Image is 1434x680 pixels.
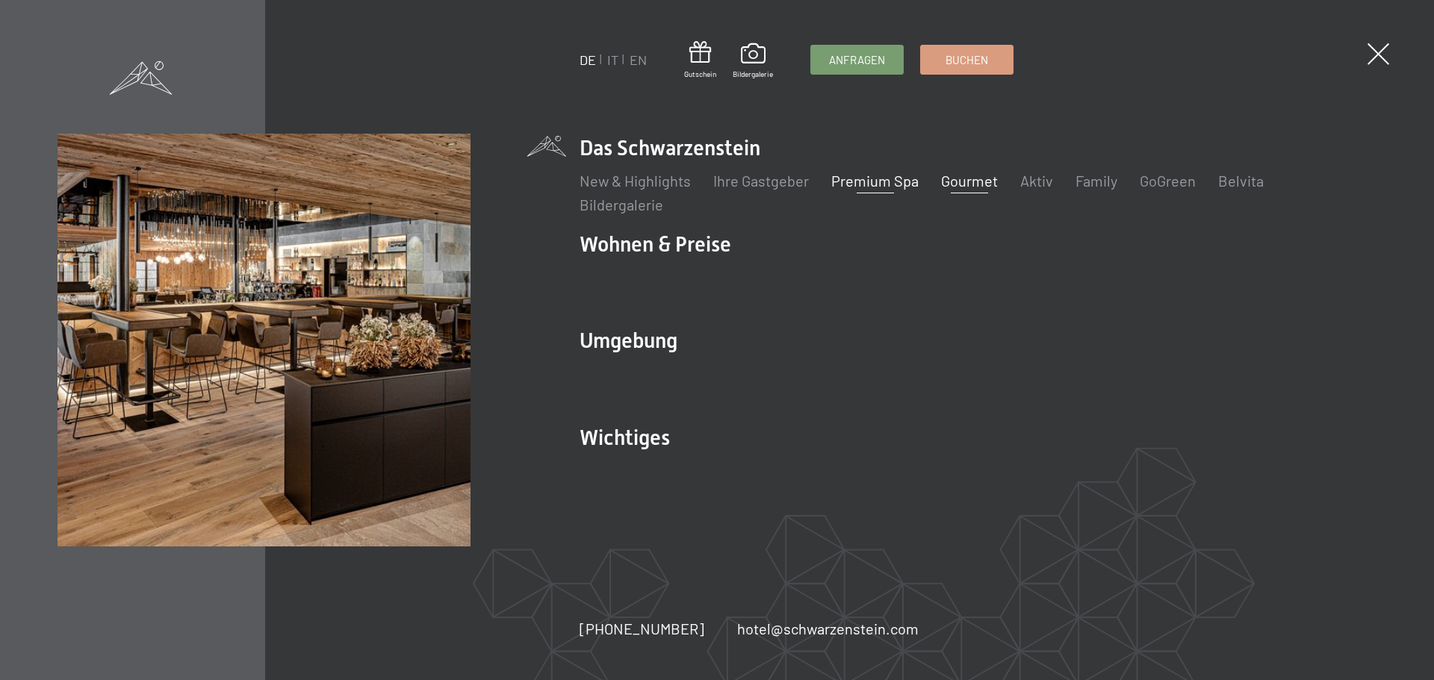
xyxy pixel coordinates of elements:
a: Bildergalerie [580,196,663,213]
a: Premium Spa [831,172,919,190]
span: Bildergalerie [733,69,773,79]
span: Buchen [946,52,988,68]
a: IT [607,52,618,68]
a: Anfragen [811,46,903,74]
a: Belvita [1218,172,1264,190]
a: Buchen [921,46,1013,74]
span: Anfragen [829,52,885,68]
a: DE [580,52,596,68]
a: Family [1075,172,1117,190]
span: [PHONE_NUMBER] [580,620,704,637]
a: GoGreen [1140,172,1196,190]
a: Aktiv [1020,172,1053,190]
a: Gutschein [684,41,716,79]
a: Ihre Gastgeber [713,172,809,190]
a: Gourmet [941,172,998,190]
span: Gutschein [684,69,716,79]
a: New & Highlights [580,172,691,190]
a: [PHONE_NUMBER] [580,618,704,639]
a: hotel@schwarzenstein.com [737,618,919,639]
a: Bildergalerie [733,43,773,79]
a: EN [630,52,647,68]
